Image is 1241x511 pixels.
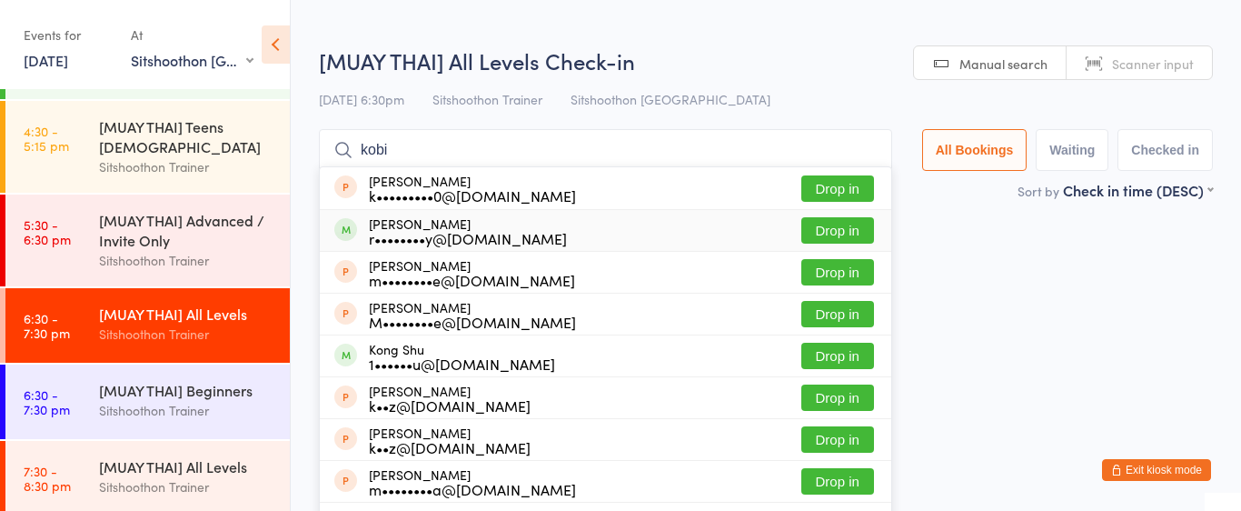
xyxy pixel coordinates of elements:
[1117,129,1213,171] button: Checked in
[99,380,274,400] div: [MUAY THAI] Beginners
[5,288,290,363] a: 6:30 -7:30 pm[MUAY THAI] All LevelsSitshoothon Trainer
[369,300,576,329] div: [PERSON_NAME]
[5,365,290,439] a: 6:30 -7:30 pm[MUAY THAI] BeginnersSitshoothon Trainer
[801,259,874,286] button: Drop in
[24,20,113,50] div: Events for
[801,426,874,453] button: Drop in
[571,90,770,108] span: Sitshoothon [GEOGRAPHIC_DATA]
[801,468,874,495] button: Drop in
[801,175,874,202] button: Drop in
[99,476,274,497] div: Sitshoothon Trainer
[369,216,567,245] div: [PERSON_NAME]
[24,217,71,246] time: 5:30 - 6:30 pm
[1102,459,1211,481] button: Exit kiosk mode
[24,124,69,153] time: 4:30 - 5:15 pm
[369,342,555,371] div: Kong Shu
[369,315,576,329] div: M••••••••e@[DOMAIN_NAME]
[1036,129,1108,171] button: Waiting
[801,301,874,327] button: Drop in
[5,195,290,286] a: 5:30 -6:30 pm[MUAY THAI] Advanced / Invite OnlySitshoothon Trainer
[369,188,576,203] div: k•••••••••0@[DOMAIN_NAME]
[99,250,274,271] div: Sitshoothon Trainer
[1063,180,1213,200] div: Check in time (DESC)
[99,156,274,177] div: Sitshoothon Trainer
[1018,182,1059,200] label: Sort by
[319,45,1213,75] h2: [MUAY THAI] All Levels Check-in
[959,55,1047,73] span: Manual search
[369,231,567,245] div: r••••••••y@[DOMAIN_NAME]
[24,387,70,416] time: 6:30 - 7:30 pm
[369,426,531,455] div: [PERSON_NAME]
[801,385,874,411] button: Drop in
[319,129,892,171] input: Search
[99,304,274,324] div: [MUAY THAI] All Levels
[99,116,274,156] div: [MUAY THAI] Teens [DEMOGRAPHIC_DATA]
[369,440,531,455] div: k••z@[DOMAIN_NAME]
[5,101,290,193] a: 4:30 -5:15 pm[MUAY THAI] Teens [DEMOGRAPHIC_DATA]Sitshoothon Trainer
[369,482,576,496] div: m••••••••a@[DOMAIN_NAME]
[131,20,253,50] div: At
[801,217,874,244] button: Drop in
[99,210,274,250] div: [MUAY THAI] Advanced / Invite Only
[801,343,874,369] button: Drop in
[369,174,576,203] div: [PERSON_NAME]
[369,384,531,413] div: [PERSON_NAME]
[99,456,274,476] div: [MUAY THAI] All Levels
[369,356,555,371] div: 1••••••u@[DOMAIN_NAME]
[24,311,70,340] time: 6:30 - 7:30 pm
[131,50,253,70] div: Sitshoothon [GEOGRAPHIC_DATA]
[369,258,575,287] div: [PERSON_NAME]
[24,464,71,493] time: 7:30 - 8:30 pm
[319,90,404,108] span: [DATE] 6:30pm
[369,467,576,496] div: [PERSON_NAME]
[1112,55,1194,73] span: Scanner input
[99,324,274,345] div: Sitshoothon Trainer
[369,273,575,287] div: m••••••••e@[DOMAIN_NAME]
[432,90,542,108] span: Sitshoothon Trainer
[922,129,1028,171] button: All Bookings
[24,50,68,70] a: [DATE]
[369,398,531,413] div: k••z@[DOMAIN_NAME]
[99,400,274,421] div: Sitshoothon Trainer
